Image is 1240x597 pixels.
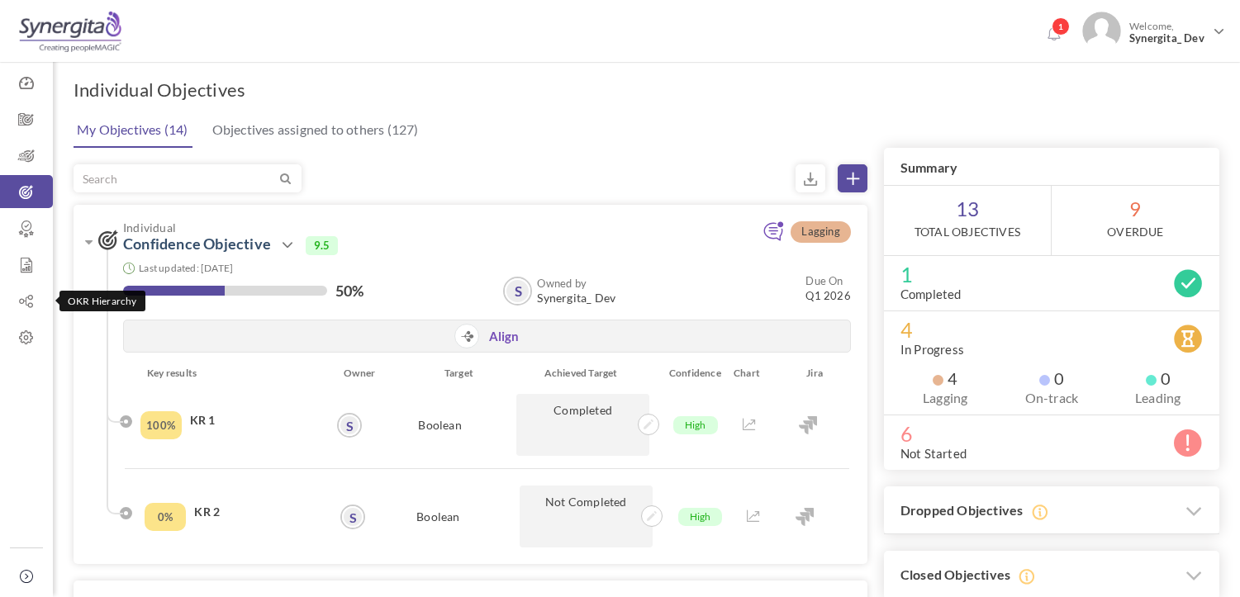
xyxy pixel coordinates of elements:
[140,411,182,439] div: Completed Percentage
[780,365,848,381] div: Jira
[516,394,649,456] p: Completed
[139,262,233,274] small: Last updated: [DATE]
[19,11,121,52] img: Logo
[520,486,653,547] p: Not Completed
[763,229,784,244] a: Add continuous feedback
[884,148,1219,186] h3: Summary
[1146,370,1171,386] span: 0
[74,165,277,192] input: Search
[1076,5,1232,54] a: Photo Welcome,Synergita_ Dev
[1007,390,1097,406] label: On-track
[123,235,271,253] a: Confidence Objective
[208,113,423,146] a: Objectives assigned to others (127)
[805,273,850,303] small: Q1 2026
[194,504,318,520] h4: KR 2
[339,415,360,436] a: S
[73,113,192,148] a: My Objectives (14)
[335,282,364,299] label: 50%
[306,236,339,254] span: 9.5
[367,486,510,547] div: Boolean
[505,278,530,304] a: S
[725,365,781,381] div: Chart
[1041,21,1067,48] a: Notifications
[796,508,814,526] img: Jira Integration
[342,506,363,528] a: S
[884,186,1051,255] span: 13
[678,508,723,526] span: High
[489,329,520,346] a: Align
[1107,224,1163,240] label: OverDue
[805,274,843,287] small: Due On
[900,445,967,462] label: Not Started
[799,416,817,434] img: Jira Integration
[1121,12,1211,53] span: Welcome,
[74,78,245,102] h1: Individual Objectives
[900,341,964,358] label: In Progress
[900,321,1203,338] span: 4
[657,365,725,381] div: Confidence
[382,365,519,381] div: Target
[1039,370,1064,386] span: 0
[123,221,710,234] span: Individual
[1113,390,1203,406] label: Leading
[838,164,867,192] a: Create Objective
[900,286,962,302] label: Completed
[1052,17,1070,36] span: 1
[334,365,382,381] div: Owner
[933,370,957,386] span: 4
[1082,12,1121,50] img: Photo
[900,390,991,406] label: Lagging
[636,507,658,522] a: Update achivements
[537,277,587,290] b: Owned by
[1052,186,1219,255] span: 9
[796,164,825,192] small: Export
[135,365,334,381] div: Key results
[638,415,659,430] a: Update achivements
[900,266,1203,282] span: 1
[884,486,1219,535] h3: Dropped Objectives
[673,416,718,434] span: High
[520,365,657,381] div: Achieved Target
[791,221,850,243] span: Lagging
[190,412,321,429] h4: KR 1
[537,291,615,305] span: Synergita_ Dev
[1129,32,1207,45] span: Synergita_ Dev
[900,425,1203,442] span: 6
[145,503,186,531] div: Completed Percentage
[915,224,1020,240] label: Total Objectives
[368,394,511,456] div: Boolean
[59,291,145,311] div: OKR Hierarchy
